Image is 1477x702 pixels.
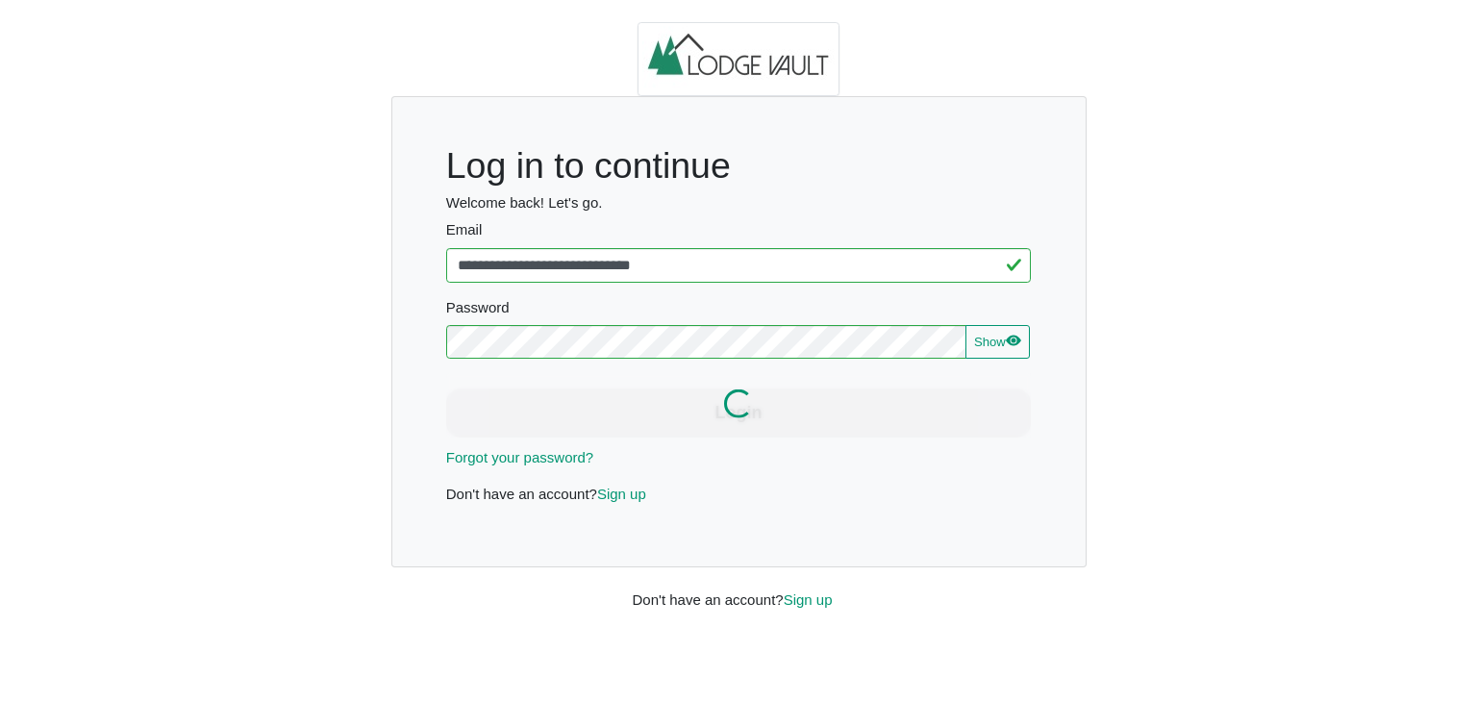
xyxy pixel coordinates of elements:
[446,194,1032,212] h6: Welcome back! Let's go.
[446,449,593,465] a: Forgot your password?
[446,484,1032,506] p: Don't have an account?
[446,297,1032,325] legend: Password
[597,486,646,502] a: Sign up
[446,144,1032,188] h1: Log in to continue
[446,219,1032,241] label: Email
[1006,333,1021,348] svg: eye fill
[965,325,1029,360] button: Showeye fill
[638,22,839,97] img: logo.2b93711c.jpg
[784,591,833,608] a: Sign up
[618,567,860,611] div: Don't have an account?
